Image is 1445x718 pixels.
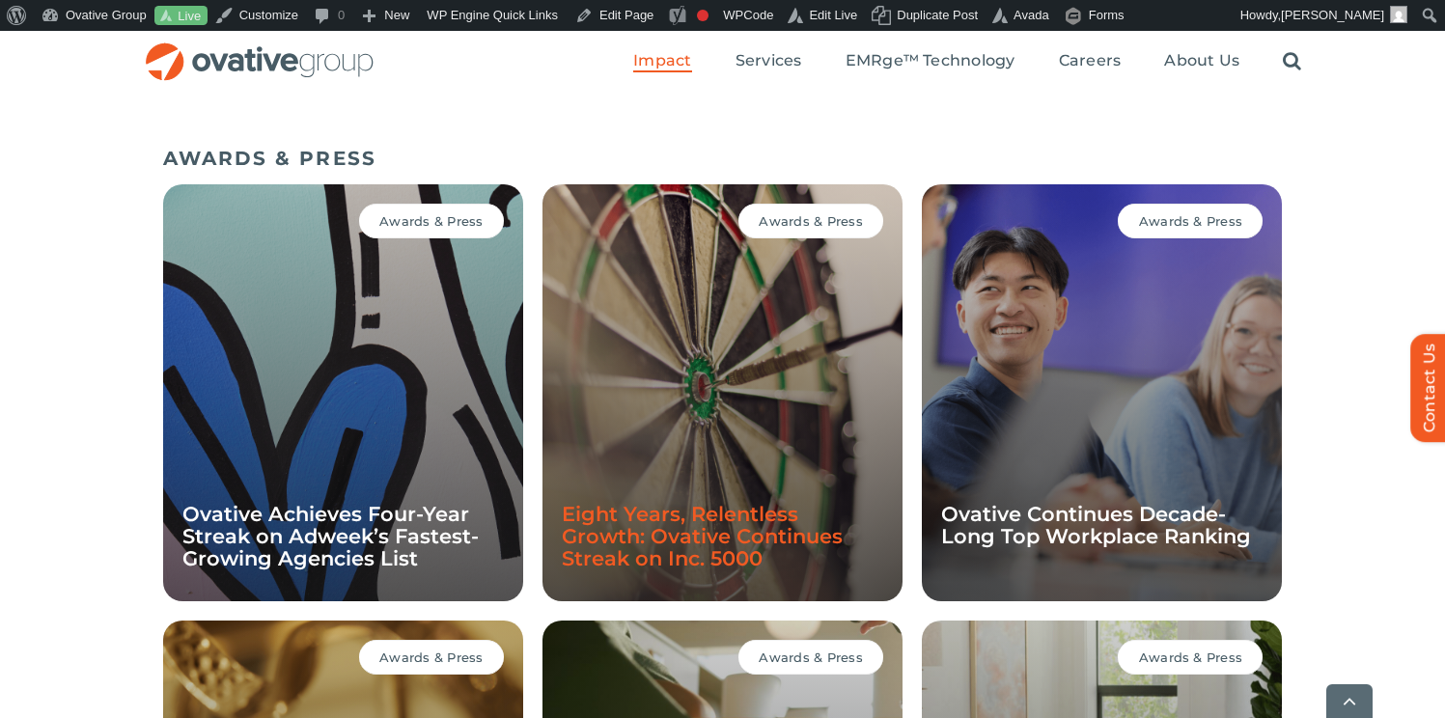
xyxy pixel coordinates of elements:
span: [PERSON_NAME] [1281,8,1384,22]
h5: AWARDS & PRESS [163,147,1283,170]
a: Impact [633,51,691,72]
a: Ovative Achieves Four-Year Streak on Adweek’s Fastest-Growing Agencies List [182,502,479,570]
nav: Menu [633,31,1301,93]
a: Ovative Continues Decade-Long Top Workplace Ranking [941,502,1251,548]
a: Eight Years, Relentless Growth: Ovative Continues Streak on Inc. 5000 [562,502,843,570]
a: About Us [1164,51,1239,72]
span: Careers [1059,51,1122,70]
span: EMRge™ Technology [846,51,1015,70]
a: EMRge™ Technology [846,51,1015,72]
a: Careers [1059,51,1122,72]
a: Services [736,51,802,72]
a: Search [1283,51,1301,72]
span: Impact [633,51,691,70]
div: Focus keyphrase not set [697,10,709,21]
span: About Us [1164,51,1239,70]
span: Services [736,51,802,70]
a: OG_Full_horizontal_RGB [144,41,375,59]
a: Live [154,6,208,26]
